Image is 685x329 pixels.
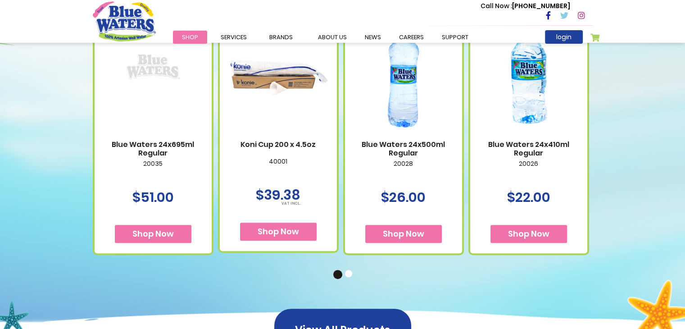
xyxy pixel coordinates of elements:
span: Shop [182,33,198,41]
button: 2 of 2 [345,270,354,279]
a: login [545,30,583,44]
img: Blue Waters 24x695ml Regular [108,22,198,112]
p: 40001 [229,158,328,177]
span: $22.00 [507,187,550,207]
a: about us [309,31,356,44]
span: $26.00 [381,187,426,207]
a: support [433,31,477,44]
span: Shop Now [132,228,174,239]
a: Blue Waters 24x410ml Regular [479,140,578,157]
span: Shop Now [383,228,424,239]
a: News [356,31,390,44]
span: Shop Now [258,226,299,237]
a: store logo [93,1,156,41]
a: Blue Waters 24x695ml Regular [104,140,203,157]
button: Shop Now [240,223,317,241]
img: Blue Waters 24x500ml Regular [354,16,453,140]
span: $39.38 [256,185,300,205]
button: Shop Now [115,225,191,243]
span: Call Now : [481,1,512,10]
a: Blue Waters 24x500ml Regular [354,140,453,157]
a: careers [390,31,433,44]
img: Blue Waters 24x410ml Regular [479,16,578,140]
a: Blue Waters 24x695ml Regular [108,22,198,134]
p: [PHONE_NUMBER] [481,1,570,11]
span: Services [221,33,247,41]
p: 20035 [104,160,203,179]
span: $51.00 [132,187,174,207]
button: Shop Now [365,225,442,243]
button: Shop Now [490,225,567,243]
img: Koni Cup 200 x 4.5oz [229,16,328,140]
span: Brands [269,33,293,41]
a: Koni Cup 200 x 4.5oz [229,140,328,149]
p: 20026 [479,160,578,179]
span: Shop Now [508,228,549,239]
p: 20028 [354,160,453,179]
button: 1 of 2 [333,270,342,279]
